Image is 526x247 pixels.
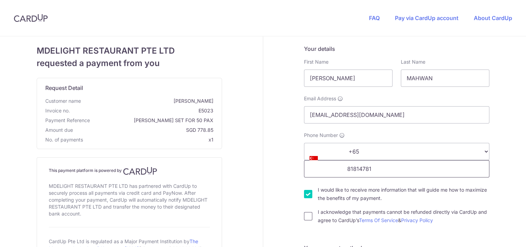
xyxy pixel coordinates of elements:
[93,117,213,124] span: [PERSON_NAME] SET FOR 50 PAX
[14,14,48,22] img: CardUp
[401,217,433,223] a: Privacy Policy
[45,98,81,104] span: Customer name
[45,117,90,123] span: translation missing: en.payment_reference
[304,45,489,53] h5: Your details
[318,208,489,225] label: I acknowledge that payments cannot be refunded directly via CardUp and agree to CardUp’s &
[318,186,489,202] label: I would like to receive more information that will guide me how to maximize the benefits of my pa...
[209,137,213,143] span: x1
[369,15,380,21] a: FAQ
[45,136,83,143] span: No. of payments
[49,167,210,175] h4: This payment platform is powered by
[304,95,336,102] span: Email Address
[76,127,213,134] span: SGD 778.85
[123,167,157,175] img: CardUp
[401,58,425,65] label: Last Name
[45,84,83,91] span: translation missing: en.request_detail
[45,107,70,114] span: Invoice no.
[45,127,73,134] span: Amount due
[304,132,338,139] span: Phone Number
[84,98,213,104] span: [PERSON_NAME]
[304,106,489,123] input: Email address
[401,70,489,87] input: Last name
[37,45,222,57] span: MDELIGHT RESTAURANT PTE LTD
[395,15,459,21] a: Pay via CardUp account
[304,58,329,65] label: First Name
[474,15,512,21] a: About CardUp
[338,96,343,101] span: A receipt will be sent to your email on payment confirmation. We will not send you any marketing ...
[73,107,213,114] span: E5023
[359,217,398,223] a: Terms Of Service
[49,181,210,219] div: MDELIGHT RESTAURANT PTE LTD has partnered with CardUp to securely process all payments via credit...
[304,70,393,87] input: First name
[37,57,222,70] span: requested a payment from you
[339,132,345,138] span: We will contact you here if there are any queries about your payment.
